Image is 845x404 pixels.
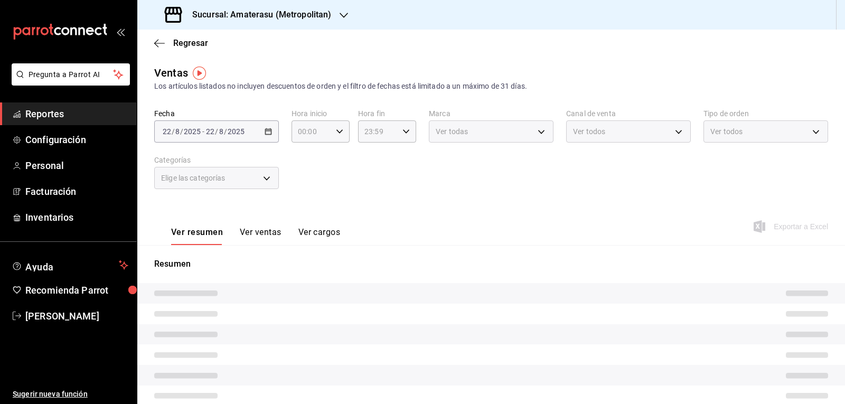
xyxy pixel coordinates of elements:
[184,8,331,21] h3: Sucursal: Amaterasu (Metropolitan)
[25,309,128,323] span: [PERSON_NAME]
[154,81,828,92] div: Los artículos listados no incluyen descuentos de orden y el filtro de fechas está limitado a un m...
[25,158,128,173] span: Personal
[298,227,341,245] button: Ver cargos
[183,127,201,136] input: ----
[25,210,128,224] span: Inventarios
[173,38,208,48] span: Regresar
[25,259,115,271] span: Ayuda
[292,110,350,117] label: Hora inicio
[703,110,828,117] label: Tipo de orden
[25,283,128,297] span: Recomienda Parrot
[573,126,605,137] span: Ver todos
[12,63,130,86] button: Pregunta a Parrot AI
[180,127,183,136] span: /
[172,127,175,136] span: /
[205,127,215,136] input: --
[25,133,128,147] span: Configuración
[154,110,279,117] label: Fecha
[154,65,188,81] div: Ventas
[227,127,245,136] input: ----
[154,156,279,164] label: Categorías
[29,69,114,80] span: Pregunta a Parrot AI
[710,126,743,137] span: Ver todos
[161,173,226,183] span: Elige las categorías
[7,77,130,88] a: Pregunta a Parrot AI
[171,227,223,245] button: Ver resumen
[193,67,206,80] img: Tooltip marker
[25,107,128,121] span: Reportes
[566,110,691,117] label: Canal de venta
[202,127,204,136] span: -
[436,126,468,137] span: Ver todas
[13,389,128,400] span: Sugerir nueva función
[224,127,227,136] span: /
[154,258,828,270] p: Resumen
[429,110,553,117] label: Marca
[162,127,172,136] input: --
[215,127,218,136] span: /
[25,184,128,199] span: Facturación
[240,227,281,245] button: Ver ventas
[219,127,224,136] input: --
[175,127,180,136] input: --
[171,227,340,245] div: navigation tabs
[116,27,125,36] button: open_drawer_menu
[154,38,208,48] button: Regresar
[358,110,416,117] label: Hora fin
